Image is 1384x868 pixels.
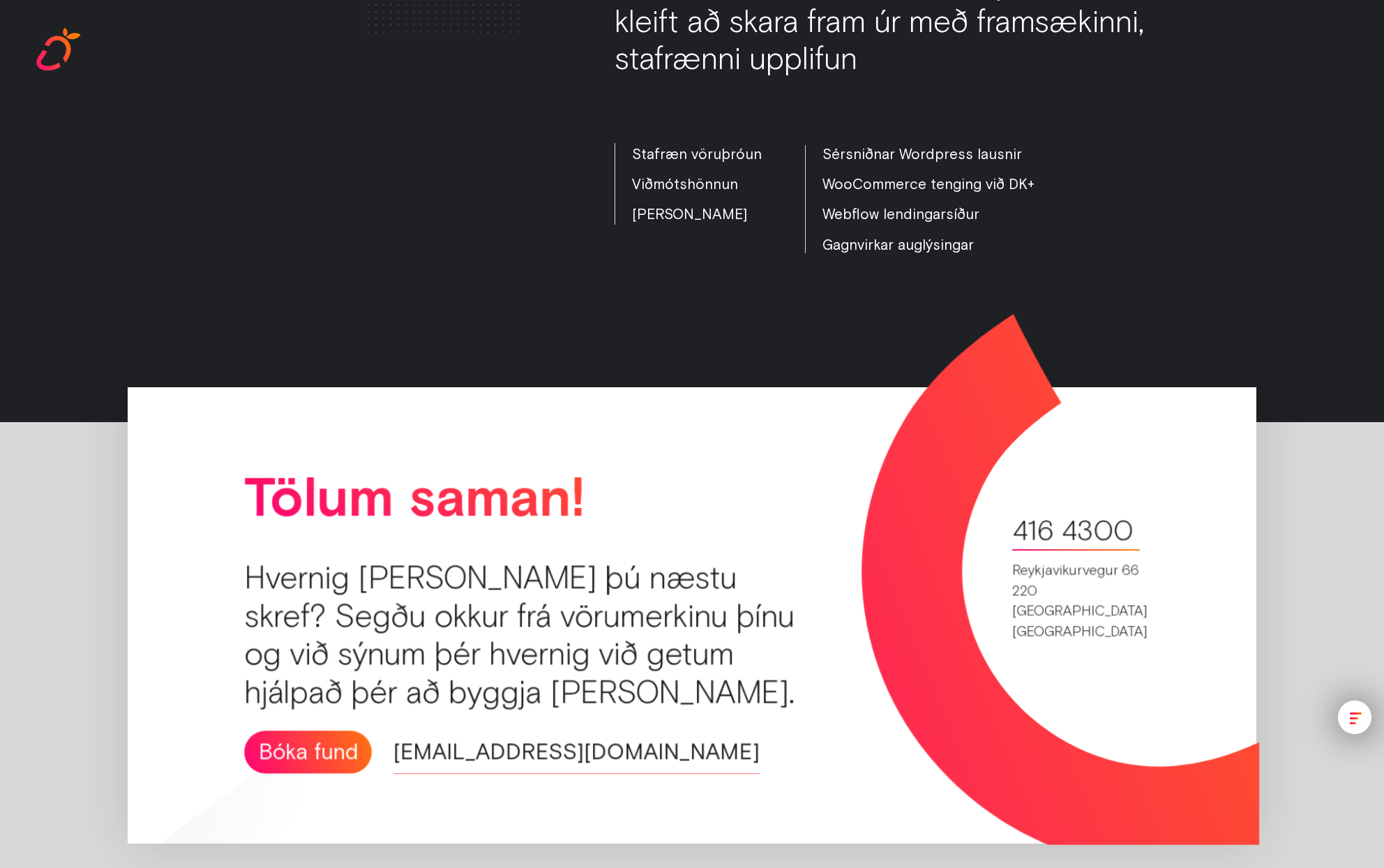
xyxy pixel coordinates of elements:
[1012,560,1140,641] div: Reykjavikurvegur 66 220 [GEOGRAPHIC_DATA] [GEOGRAPHIC_DATA]
[1012,521,1133,541] div: 416 4300
[1325,688,1384,747] div: menu
[393,731,760,774] a: [EMAIL_ADDRESS][DOMAIN_NAME]
[1012,560,1140,677] a: Reykjavikurvegur 66220 [GEOGRAPHIC_DATA][GEOGRAPHIC_DATA]
[244,559,827,712] div: Hvernig [PERSON_NAME] þú næstu skref? Segðu okkur frá vörumerkinu þínu og við sýnum þér hvernig v...
[632,139,762,230] div: Stafræn vöruþróun Viðmótshönnun [PERSON_NAME]
[822,139,1035,260] div: Sérsniðnar Wordpress lausnir WooCommerce tenging við DK+ Webflow lendingarsíður Gagnvirkar auglýs...
[244,470,892,523] h2: Tölum saman!
[244,731,372,773] a: Bóka fund
[1012,521,1133,549] a: 416 4300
